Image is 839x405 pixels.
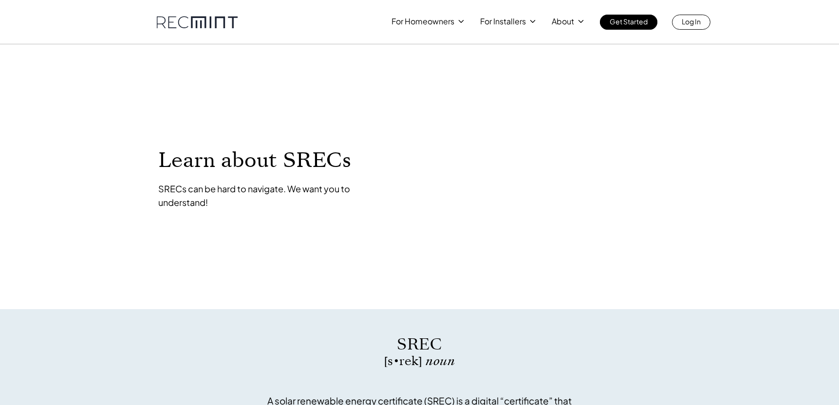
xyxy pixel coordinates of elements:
p: Learn about SRECs [158,149,366,171]
p: Get Started [610,15,648,28]
p: Log In [682,15,701,28]
span: noun [426,352,455,369]
p: [s • rek] [261,355,578,367]
p: For Homeowners [392,15,454,28]
a: Log In [672,15,710,30]
p: About [552,15,574,28]
p: For Installers [480,15,526,28]
p: SRECs can be hard to navigate. We want you to understand! [158,182,366,209]
a: Get Started [600,15,657,30]
p: SREC [261,333,578,355]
